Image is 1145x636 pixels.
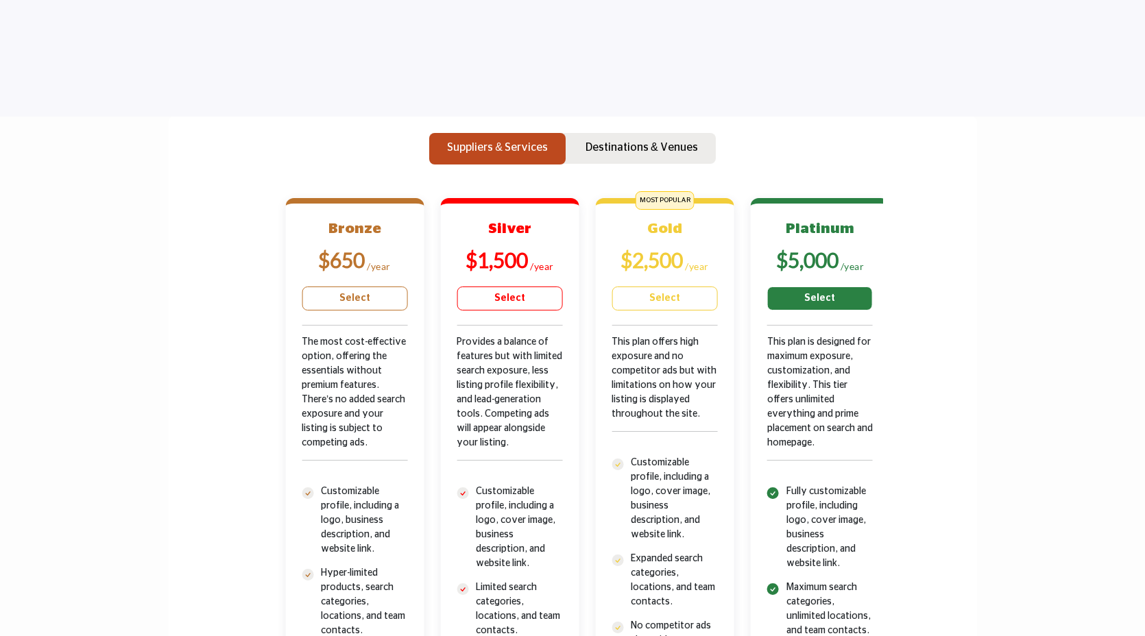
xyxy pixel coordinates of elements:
p: Suppliers & Services [447,139,548,156]
div: This plan is designed for maximum exposure, customization, and flexibility. This tier offers unli... [767,335,873,485]
button: Suppliers & Services [429,133,566,164]
sub: /year [367,260,391,272]
b: $650 [318,247,365,272]
b: Gold [647,221,682,236]
p: Expanded search categories, locations, and team contacts. [631,552,717,609]
div: The most cost-effective option, offering the essentials without premium features. There’s no adde... [302,335,407,485]
p: Fully customizable profile, including logo, cover image, business description, and website link. [786,485,873,571]
b: $2,500 [620,247,683,272]
a: Select [767,286,873,310]
div: Provides a balance of features but with limited search exposure, less listing profile flexibility... [457,335,562,485]
p: Destinations & Venues [586,139,698,156]
b: $5,000 [776,247,839,272]
div: This plan offers high exposure and no competitor ads but with limitations on how your listing is ... [612,335,717,456]
sub: /year [841,260,865,272]
a: Select [457,286,562,310]
b: Bronze [328,221,381,236]
b: Platinum [786,221,854,236]
a: Select [302,286,407,310]
p: Customizable profile, including a logo, cover image, business description, and website link. [476,485,562,571]
p: Customizable profile, including a logo, business description, and website link. [321,485,407,556]
button: Destinations & Venues [568,133,716,164]
p: Customizable profile, including a logo, cover image, business description, and website link. [631,456,717,542]
b: Silver [488,221,531,236]
a: Select [612,286,717,310]
sub: /year [530,260,554,272]
span: MOST POPULAR [636,191,695,210]
sub: /year [685,260,709,272]
b: $1,500 [466,247,528,272]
